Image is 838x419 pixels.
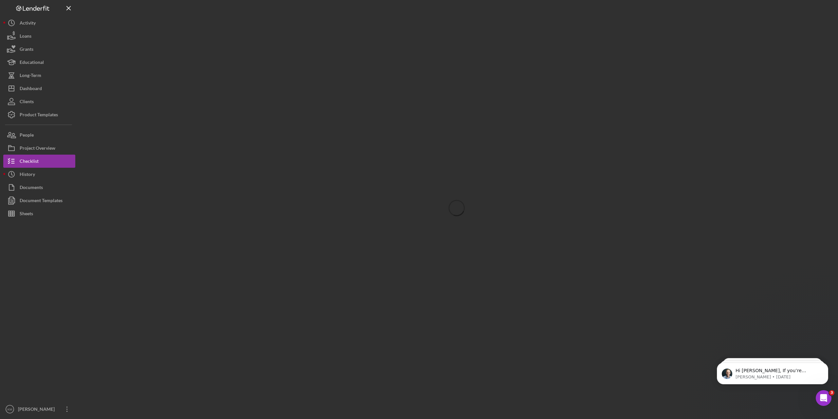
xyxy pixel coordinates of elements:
button: Checklist [3,155,75,168]
button: Product Templates [3,108,75,121]
div: Checklist [20,155,39,169]
div: Documents [20,181,43,196]
div: Dashboard [20,82,42,97]
text: KM [8,408,12,411]
button: Document Templates [3,194,75,207]
div: History [20,168,35,182]
button: Sheets [3,207,75,220]
button: Project Overview [3,142,75,155]
div: Loans [20,29,31,44]
div: Sheets [20,207,33,222]
div: Educational [20,56,44,70]
button: Educational [3,56,75,69]
button: Long-Term [3,69,75,82]
button: History [3,168,75,181]
div: Document Templates [20,194,63,209]
button: KM[PERSON_NAME] [3,403,75,416]
iframe: Intercom notifications message [707,349,838,401]
div: Grants [20,43,33,57]
button: Grants [3,43,75,56]
button: Clients [3,95,75,108]
div: [PERSON_NAME] [16,403,59,417]
button: Dashboard [3,82,75,95]
div: Product Templates [20,108,58,123]
button: Documents [3,181,75,194]
div: Project Overview [20,142,55,156]
div: Clients [20,95,34,110]
div: Long-Term [20,69,41,84]
button: Activity [3,16,75,29]
div: People [20,128,34,143]
button: Loans [3,29,75,43]
div: Activity [20,16,36,31]
span: 3 [829,390,834,395]
button: People [3,128,75,142]
iframe: Intercom live chat [816,390,831,406]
